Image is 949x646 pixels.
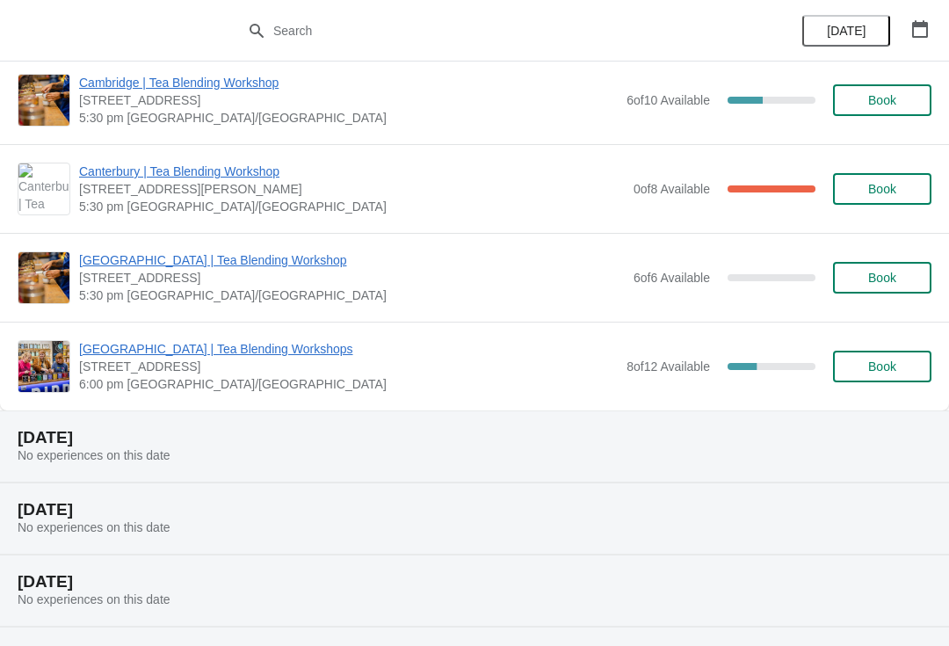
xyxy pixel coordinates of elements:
span: No experiences on this date [18,448,170,462]
span: Canterbury | Tea Blending Workshop [79,163,625,180]
span: [STREET_ADDRESS] [79,269,625,287]
button: Book [833,262,931,294]
span: 6 of 6 Available [634,271,710,285]
span: No experiences on this date [18,592,170,606]
span: 5:30 pm [GEOGRAPHIC_DATA]/[GEOGRAPHIC_DATA] [79,287,625,304]
img: Glasgow | Tea Blending Workshops | 215 Byres Road, Glasgow G12 8UD, UK | 6:00 pm Europe/London [18,341,69,392]
h2: [DATE] [18,573,931,591]
span: [DATE] [827,24,866,38]
button: Book [833,173,931,205]
h2: [DATE] [18,501,931,519]
img: Canterbury | Tea Blending Workshop | 13, The Parade, Canterbury, Kent, CT1 2SG | 5:30 pm Europe/L... [18,163,69,214]
span: [GEOGRAPHIC_DATA] | Tea Blending Workshop [79,251,625,269]
span: [STREET_ADDRESS] [79,91,618,109]
button: Book [833,351,931,382]
span: 6:00 pm [GEOGRAPHIC_DATA]/[GEOGRAPHIC_DATA] [79,375,618,393]
span: 5:30 pm [GEOGRAPHIC_DATA]/[GEOGRAPHIC_DATA] [79,198,625,215]
span: [STREET_ADDRESS] [79,358,618,375]
span: [STREET_ADDRESS][PERSON_NAME] [79,180,625,198]
img: London Covent Garden | Tea Blending Workshop | 11 Monmouth St, London, WC2H 9DA | 5:30 pm Europe/... [18,252,69,303]
button: [DATE] [802,15,890,47]
span: 5:30 pm [GEOGRAPHIC_DATA]/[GEOGRAPHIC_DATA] [79,109,618,127]
h2: [DATE] [18,429,931,446]
span: [GEOGRAPHIC_DATA] | Tea Blending Workshops [79,340,618,358]
span: 6 of 10 Available [627,93,710,107]
span: Book [868,359,896,374]
img: Cambridge | Tea Blending Workshop | 8-9 Green Street, Cambridge, CB2 3JU | 5:30 pm Europe/London [18,75,69,126]
button: Book [833,84,931,116]
input: Search [272,15,712,47]
span: 8 of 12 Available [627,359,710,374]
span: Book [868,271,896,285]
span: Cambridge | Tea Blending Workshop [79,74,618,91]
span: Book [868,182,896,196]
span: Book [868,93,896,107]
span: No experiences on this date [18,520,170,534]
span: 0 of 8 Available [634,182,710,196]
